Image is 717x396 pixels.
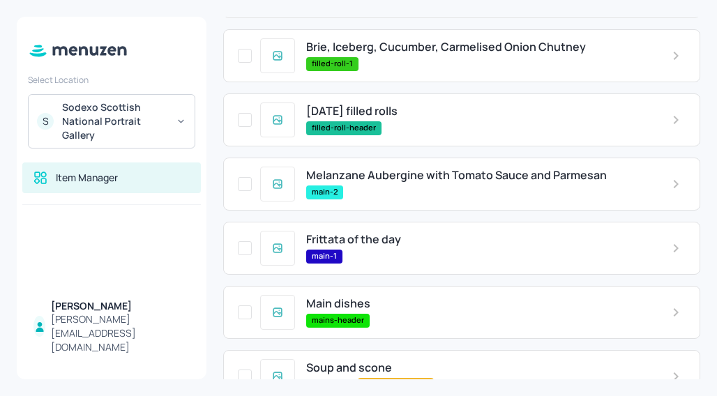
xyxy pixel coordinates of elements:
[306,379,347,391] p: From
[325,379,347,390] span: $ 9.25
[306,58,358,70] span: filled-roll-1
[51,312,190,354] div: [PERSON_NAME][EMAIL_ADDRESS][DOMAIN_NAME]
[306,122,382,134] span: filled-roll-header
[306,40,586,54] span: Brie, Iceberg, Cucumber, Carmelised Onion Chutney
[306,186,343,198] span: main-2
[56,171,118,185] div: Item Manager
[306,233,401,246] span: Frittata of the day
[28,74,195,86] div: Select Location
[358,379,434,390] span: soup-sub-item-2
[62,100,167,142] div: Sodexo Scottish National Portrait Gallery
[306,105,398,118] span: [DATE] filled rolls
[306,361,392,374] span: Soup and scone
[306,250,342,262] span: main-1
[51,299,190,313] div: [PERSON_NAME]
[306,314,370,326] span: mains-header
[306,297,370,310] span: Main dishes
[306,169,607,182] span: Melanzane Aubergine with Tomato Sauce and Parmesan
[37,113,54,130] div: S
